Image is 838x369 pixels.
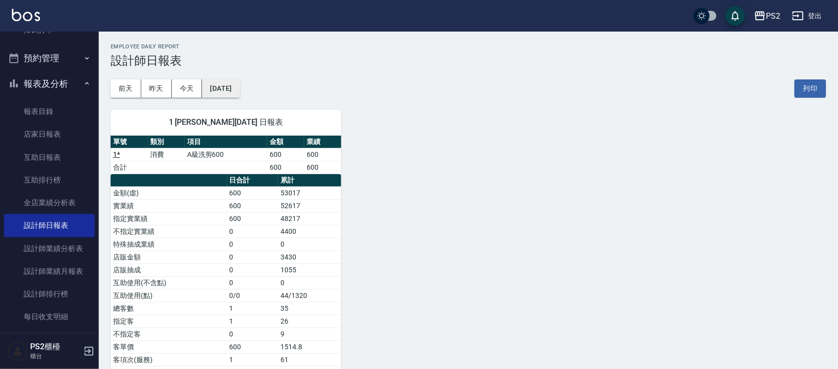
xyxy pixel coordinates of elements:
[766,10,780,22] div: PS2
[185,136,267,148] th: 項目
[227,315,279,328] td: 1
[111,353,227,366] td: 客項次(服務)
[278,302,341,315] td: 35
[4,191,95,214] a: 全店業績分析表
[148,136,185,148] th: 類別
[111,43,826,50] h2: Employee Daily Report
[4,214,95,237] a: 設計師日報表
[111,212,227,225] td: 指定實業績
[267,148,304,161] td: 600
[8,341,28,361] img: Person
[795,79,826,98] button: 列印
[111,263,227,276] td: 店販抽成
[141,79,172,98] button: 昨天
[111,289,227,302] td: 互助使用(點)
[30,342,80,352] h5: PS2櫃檯
[4,45,95,71] button: 預約管理
[4,237,95,260] a: 設計師業績分析表
[788,7,826,25] button: 登出
[278,174,341,187] th: 累計
[278,289,341,302] td: 44/1320
[278,328,341,340] td: 9
[30,352,80,361] p: 櫃台
[278,340,341,353] td: 1514.8
[725,6,745,26] button: save
[111,136,148,148] th: 單號
[227,251,279,263] td: 0
[111,225,227,238] td: 不指定實業績
[111,315,227,328] td: 指定客
[4,123,95,146] a: 店家日報表
[111,238,227,251] td: 特殊抽成業績
[227,353,279,366] td: 1
[12,9,40,21] img: Logo
[227,302,279,315] td: 1
[111,302,227,315] td: 總客數
[111,161,148,174] td: 合計
[278,353,341,366] td: 61
[111,79,141,98] button: 前天
[227,328,279,340] td: 0
[111,186,227,199] td: 金額(虛)
[227,212,279,225] td: 600
[227,289,279,302] td: 0/0
[227,340,279,353] td: 600
[278,276,341,289] td: 0
[111,276,227,289] td: 互助使用(不含點)
[304,161,341,174] td: 600
[4,305,95,328] a: 每日收支明細
[4,260,95,283] a: 設計師業績月報表
[278,199,341,212] td: 52617
[227,225,279,238] td: 0
[227,174,279,187] th: 日合計
[278,238,341,251] td: 0
[111,251,227,263] td: 店販金額
[4,169,95,191] a: 互助排行榜
[111,199,227,212] td: 實業績
[111,136,341,174] table: a dense table
[278,251,341,263] td: 3430
[185,148,267,161] td: A級洗剪600
[750,6,784,26] button: PS2
[122,117,329,127] span: 1 [PERSON_NAME][DATE] 日報表
[111,340,227,353] td: 客單價
[267,161,304,174] td: 600
[227,199,279,212] td: 600
[148,148,185,161] td: 消費
[202,79,239,98] button: [DATE]
[4,329,95,351] a: 收支分類明細表
[4,283,95,305] a: 設計師排行榜
[111,328,227,340] td: 不指定客
[4,146,95,169] a: 互助日報表
[304,136,341,148] th: 業績
[227,276,279,289] td: 0
[304,148,341,161] td: 600
[278,225,341,238] td: 4400
[4,71,95,97] button: 報表及分析
[227,263,279,276] td: 0
[227,186,279,199] td: 600
[111,54,826,68] h3: 設計師日報表
[278,212,341,225] td: 48217
[278,263,341,276] td: 1055
[278,315,341,328] td: 26
[172,79,202,98] button: 今天
[227,238,279,251] td: 0
[4,100,95,123] a: 報表目錄
[267,136,304,148] th: 金額
[278,186,341,199] td: 53017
